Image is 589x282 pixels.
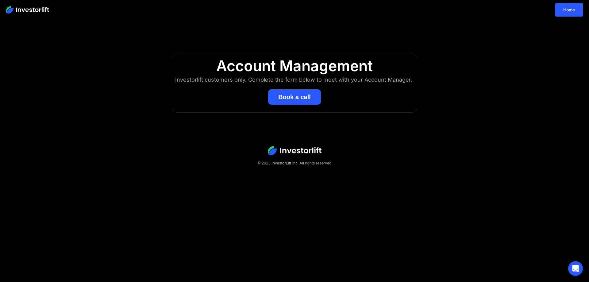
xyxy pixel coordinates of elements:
button: Book a call [268,89,321,105]
a: Home [555,3,583,17]
div: © 2023 InvestorLift Inc. All rights reserved [12,160,577,166]
div: Open Intercom Messenger [568,261,583,276]
div: Investorlift customers only. Complete the form below to meet with your Account Manager. [175,75,414,85]
div: Account Management [178,57,411,75]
